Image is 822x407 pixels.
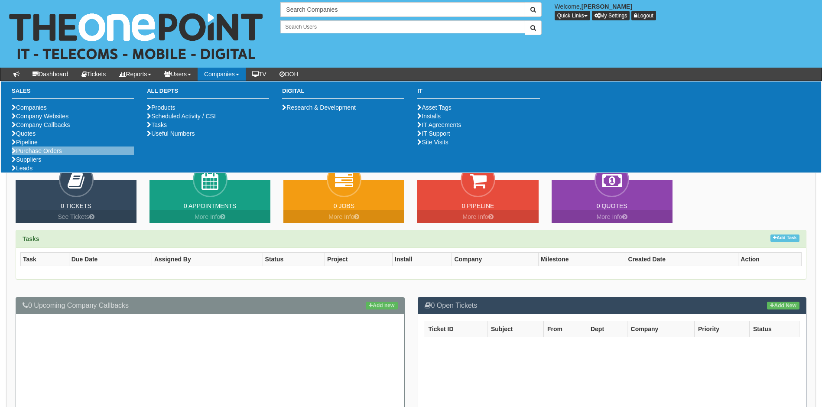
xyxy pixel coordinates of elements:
[452,253,539,266] th: Company
[147,88,269,99] h3: All Depts
[325,253,393,266] th: Project
[12,156,41,163] a: Suppliers
[147,104,175,111] a: Products
[592,11,630,20] a: My Settings
[627,321,694,337] th: Company
[417,121,461,128] a: IT Agreements
[548,2,822,20] div: Welcome,
[273,68,305,81] a: OOH
[738,253,802,266] th: Action
[147,130,195,137] a: Useful Numbers
[147,121,167,128] a: Tasks
[417,104,451,111] a: Asset Tags
[26,68,75,81] a: Dashboard
[12,121,70,128] a: Company Callbacks
[75,68,113,81] a: Tickets
[61,202,91,209] a: 0 Tickets
[12,113,68,120] a: Company Websites
[582,3,632,10] b: [PERSON_NAME]
[587,321,627,337] th: Dept
[749,321,799,337] th: Status
[282,88,404,99] h3: Digital
[487,321,543,337] th: Subject
[417,139,448,146] a: Site Visits
[23,302,398,309] h3: 0 Upcoming Company Callbacks
[149,210,270,223] a: More Info
[417,113,441,120] a: Installs
[246,68,273,81] a: TV
[538,253,626,266] th: Milestone
[626,253,738,266] th: Created Date
[393,253,452,266] th: Install
[184,202,236,209] a: 0 Appointments
[12,104,47,111] a: Companies
[552,210,673,223] a: More Info
[112,68,158,81] a: Reports
[12,130,36,137] a: Quotes
[263,253,325,266] th: Status
[283,210,404,223] a: More Info
[366,302,397,309] a: Add new
[417,88,539,99] h3: IT
[282,104,356,111] a: Research & Development
[16,210,136,223] a: See Tickets
[694,321,749,337] th: Priority
[462,202,494,209] a: 0 Pipeline
[543,321,587,337] th: From
[12,165,32,172] a: Leads
[417,210,538,223] a: More Info
[198,68,246,81] a: Companies
[23,235,39,242] strong: Tasks
[69,253,152,266] th: Due Date
[425,302,800,309] h3: 0 Open Tickets
[767,302,799,309] a: Add New
[597,202,627,209] a: 0 Quotes
[425,321,487,337] th: Ticket ID
[158,68,198,81] a: Users
[21,253,69,266] th: Task
[12,147,62,154] a: Purchase Orders
[12,88,134,99] h3: Sales
[334,202,354,209] a: 0 Jobs
[152,253,263,266] th: Assigned By
[417,130,450,137] a: IT Support
[631,11,656,20] a: Logout
[280,20,525,33] input: Search Users
[280,2,525,17] input: Search Companies
[555,11,590,20] button: Quick Links
[147,113,216,120] a: Scheduled Activity / CSI
[770,234,799,242] a: Add Task
[12,139,38,146] a: Pipeline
